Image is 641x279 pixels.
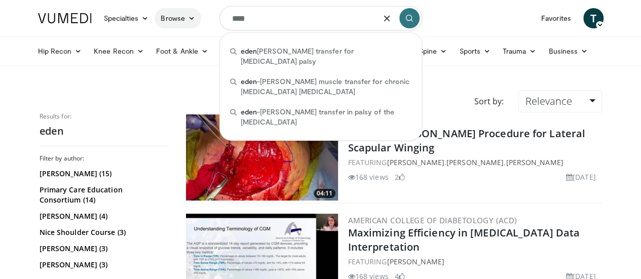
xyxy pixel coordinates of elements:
[387,157,444,167] a: [PERSON_NAME]
[214,41,280,61] a: Hand & Wrist
[241,46,411,66] span: [PERSON_NAME] transfer for [MEDICAL_DATA] palsy
[40,260,166,270] a: [PERSON_NAME] (3)
[566,172,596,182] li: [DATE]
[348,226,580,254] a: Maximizing Efficiency in [MEDICAL_DATA] Data Interpretation
[40,169,166,179] a: [PERSON_NAME] (15)
[395,172,405,182] li: 2
[413,41,453,61] a: Spine
[583,8,604,28] a: T
[40,125,169,138] h2: eden
[186,114,338,201] img: 83f04c9e-407e-4eea-8b09-72af40023683.300x170_q85_crop-smart_upscale.jpg
[40,211,166,221] a: [PERSON_NAME] (4)
[542,41,594,61] a: Business
[453,41,497,61] a: Sports
[446,157,504,167] a: [PERSON_NAME]
[32,41,88,61] a: Hip Recon
[518,90,601,112] a: Relevance
[40,112,169,121] p: Results for:
[241,107,257,116] span: eden
[348,172,389,182] li: 168 views
[150,41,214,61] a: Foot & Ankle
[506,157,563,167] a: [PERSON_NAME]
[88,41,150,61] a: Knee Recon
[387,257,444,266] a: [PERSON_NAME]
[241,107,411,127] span: -[PERSON_NAME] transfer in palsy of the [MEDICAL_DATA]
[241,76,411,97] span: -[PERSON_NAME] muscle transfer for chronic [MEDICAL_DATA] [MEDICAL_DATA]
[98,8,155,28] a: Specialties
[241,47,257,55] span: eden
[348,157,600,168] div: FEATURING , ,
[314,189,335,198] span: 04:11
[497,41,543,61] a: Trauma
[219,6,422,30] input: Search topics, interventions
[348,127,585,154] a: Modified [PERSON_NAME] Procedure for Lateral Scapular Winging
[466,90,511,112] div: Sort by:
[525,94,572,108] span: Relevance
[348,215,517,225] a: American College of Diabetology (ACD)
[38,13,92,23] img: VuMedi Logo
[40,227,166,237] a: Nice Shoulder Course (3)
[155,8,201,28] a: Browse
[535,8,577,28] a: Favorites
[40,185,166,205] a: Primary Care Education Consortium (14)
[241,77,257,86] span: eden
[40,154,169,163] h3: Filter by author:
[40,244,166,254] a: [PERSON_NAME] (3)
[348,256,600,267] div: FEATURING
[186,114,338,201] a: 04:11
